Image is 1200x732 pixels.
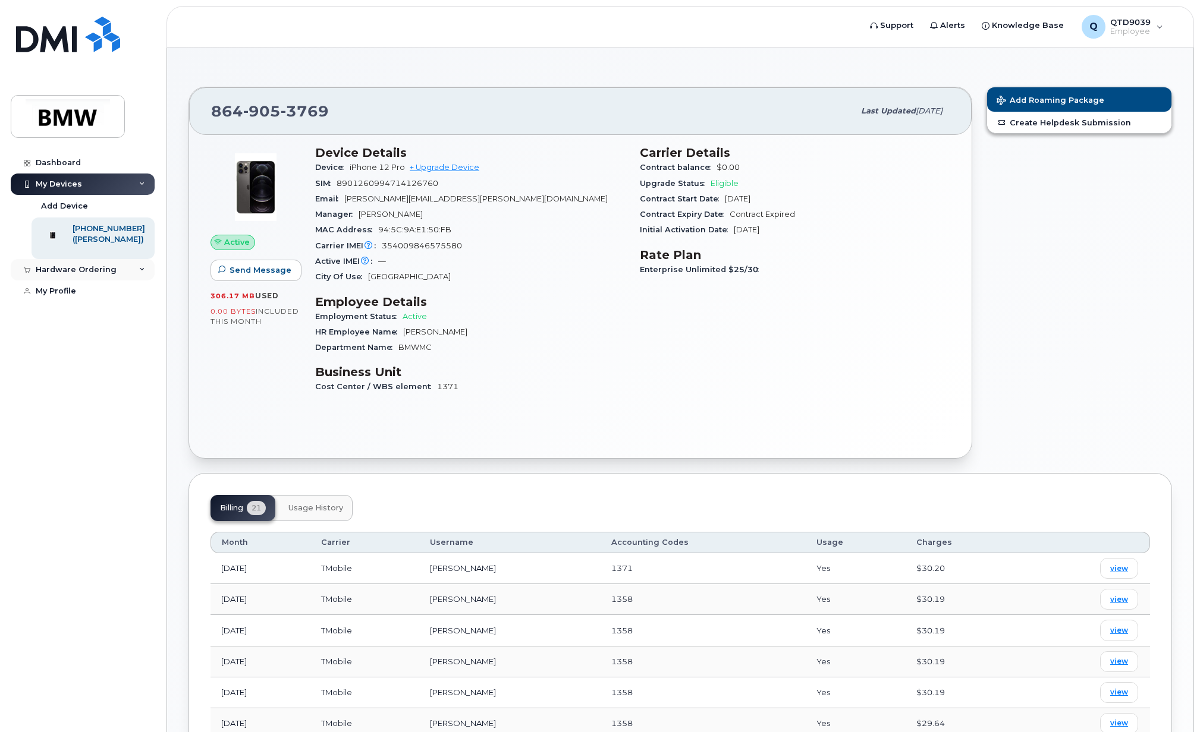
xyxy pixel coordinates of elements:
th: Accounting Codes [601,532,806,553]
span: HR Employee Name [315,327,403,336]
span: City Of Use [315,272,368,281]
span: 1358 [611,626,633,635]
span: Last updated [861,106,916,115]
span: Contract Expiry Date [640,210,730,219]
span: [DATE] [734,225,759,234]
span: BMWMC [398,343,432,352]
span: view [1110,594,1128,605]
span: Active [403,312,427,321]
td: [PERSON_NAME] [419,584,601,615]
span: [DATE] [916,106,943,115]
span: Cost Center / WBS element [315,382,437,391]
td: [DATE] [211,584,310,615]
span: MAC Address [315,225,378,234]
div: $30.19 [916,594,1013,605]
a: view [1100,651,1138,672]
span: 1358 [611,687,633,697]
div: $30.19 [916,656,1013,667]
a: view [1100,620,1138,640]
h3: Device Details [315,146,626,160]
span: 1371 [437,382,458,391]
span: Usage History [288,503,343,513]
td: TMobile [310,584,419,615]
span: 1358 [611,718,633,728]
td: [DATE] [211,615,310,646]
span: Device [315,163,350,172]
a: view [1100,558,1138,579]
h3: Business Unit [315,365,626,379]
iframe: Messenger Launcher [1148,680,1191,723]
td: [DATE] [211,646,310,677]
span: Active IMEI [315,257,378,266]
td: [PERSON_NAME] [419,615,601,646]
span: 1358 [611,657,633,666]
span: 864 [211,102,329,120]
td: TMobile [310,615,419,646]
th: Carrier [310,532,419,553]
span: Upgrade Status [640,179,711,188]
span: view [1110,656,1128,667]
td: TMobile [310,677,419,708]
span: [DATE] [725,194,750,203]
a: + Upgrade Device [410,163,479,172]
td: [PERSON_NAME] [419,677,601,708]
button: Send Message [211,260,301,281]
span: [PERSON_NAME] [403,327,467,336]
td: [PERSON_NAME] [419,553,601,584]
td: TMobile [310,553,419,584]
span: Active [224,236,250,248]
span: Carrier IMEI [315,241,382,250]
span: Contract balance [640,163,717,172]
div: $30.20 [916,563,1013,574]
td: Yes [806,646,906,677]
span: Add Roaming Package [997,96,1104,107]
span: view [1110,563,1128,574]
span: 0.00 Bytes [211,307,256,315]
span: Employment Status [315,312,403,321]
td: Yes [806,584,906,615]
span: 306.17 MB [211,292,255,300]
h3: Carrier Details [640,146,950,160]
th: Month [211,532,310,553]
td: [DATE] [211,553,310,584]
span: 1371 [611,563,633,573]
button: Add Roaming Package [987,87,1171,112]
td: Yes [806,615,906,646]
span: [PERSON_NAME][EMAIL_ADDRESS][PERSON_NAME][DOMAIN_NAME] [344,194,608,203]
span: 905 [243,102,281,120]
span: Eligible [711,179,739,188]
div: $30.19 [916,625,1013,636]
div: $29.64 [916,718,1013,729]
span: 3769 [281,102,329,120]
h3: Employee Details [315,295,626,309]
span: Contract Start Date [640,194,725,203]
div: $30.19 [916,687,1013,698]
span: 8901260994714126760 [337,179,438,188]
th: Charges [906,532,1024,553]
a: view [1100,589,1138,610]
span: Contract Expired [730,210,795,219]
span: [GEOGRAPHIC_DATA] [368,272,451,281]
h3: Rate Plan [640,248,950,262]
span: — [378,257,386,266]
span: used [255,291,279,300]
td: [DATE] [211,677,310,708]
td: Yes [806,677,906,708]
span: Manager [315,210,359,219]
a: Create Helpdesk Submission [987,112,1171,133]
span: 1358 [611,594,633,604]
span: Send Message [230,264,291,276]
th: Usage [806,532,906,553]
td: TMobile [310,646,419,677]
span: SIM [315,179,337,188]
span: Email [315,194,344,203]
a: view [1100,682,1138,703]
span: [PERSON_NAME] [359,210,423,219]
td: Yes [806,553,906,584]
span: Initial Activation Date [640,225,734,234]
td: [PERSON_NAME] [419,646,601,677]
span: Department Name [315,343,398,352]
span: 94:5C:9A:E1:50:FB [378,225,451,234]
img: image20231002-3703462-zcwrqf.jpeg [220,152,291,223]
th: Username [419,532,601,553]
